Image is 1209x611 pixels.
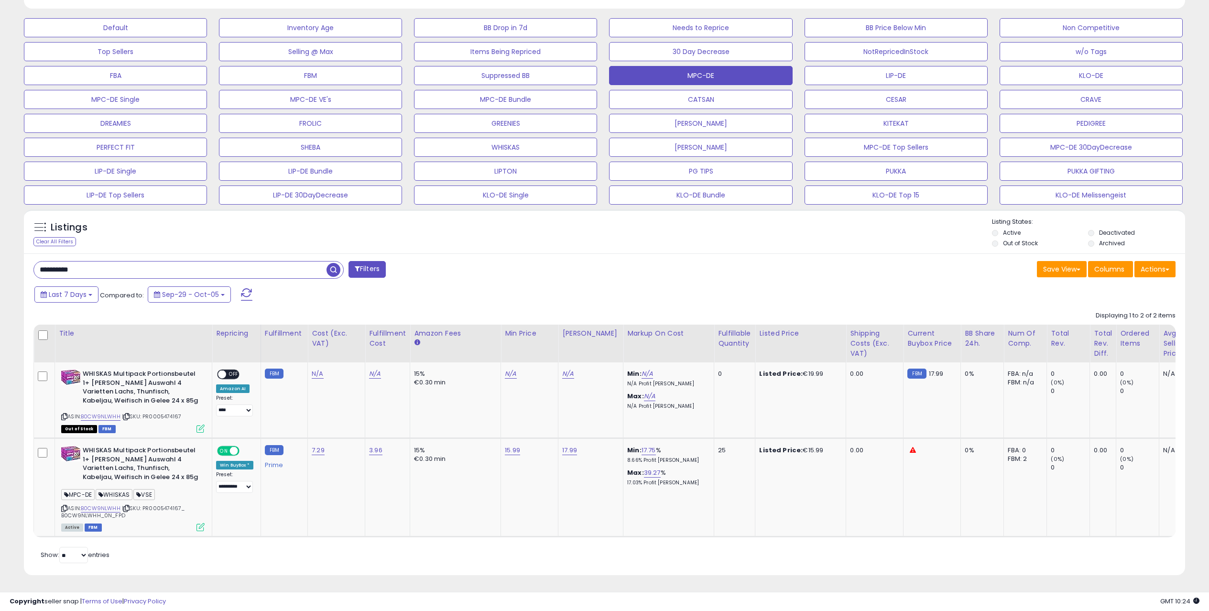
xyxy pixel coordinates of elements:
h5: Listings [51,221,87,234]
a: N/A [644,392,655,401]
button: WHISKAS [414,138,597,157]
a: B0CW9NLWHH [81,504,120,513]
b: WHISKAS Multipack Portionsbeutel 1+ [PERSON_NAME] Auswahl 4 Varietten Lachs, Thunfisch, Kabeljau,... [83,446,199,484]
button: [PERSON_NAME] [609,138,792,157]
button: Inventory Age [219,18,402,37]
div: Preset: [216,471,253,493]
div: 0.00 [1094,446,1109,455]
button: Columns [1088,261,1133,277]
div: 0.00 [1094,370,1109,378]
div: €0.30 min [414,455,493,463]
div: FBM: 2 [1008,455,1039,463]
div: 0 [1120,446,1159,455]
button: Needs to Reprice [609,18,792,37]
div: Displaying 1 to 2 of 2 items [1096,311,1176,320]
div: ASIN: [61,370,205,432]
label: Archived [1099,239,1125,247]
b: WHISKAS Multipack Portionsbeutel 1+ [PERSON_NAME] Auswahl 4 Varietten Lachs, Thunfisch, Kabeljau,... [83,370,199,407]
button: FROLIC [219,114,402,133]
button: GREENIES [414,114,597,133]
div: Fulfillment Cost [369,328,406,349]
button: KLO-DE [1000,66,1183,85]
span: Sep-29 - Oct-05 [162,290,219,299]
span: 2025-10-13 10:24 GMT [1160,597,1199,606]
span: 17.99 [929,369,944,378]
span: Last 7 Days [49,290,87,299]
span: All listings that are currently out of stock and unavailable for purchase on Amazon [61,425,97,433]
div: 0.00 [850,370,896,378]
div: 15% [414,446,493,455]
small: (0%) [1120,455,1133,463]
div: Amazon AI [216,384,250,393]
div: 0 [718,370,748,378]
div: Amazon Fees [414,328,497,338]
div: Avg Selling Price [1163,328,1198,359]
label: Deactivated [1099,229,1135,237]
button: Items Being Repriced [414,42,597,61]
div: 0% [965,370,996,378]
div: Num of Comp. [1008,328,1043,349]
div: FBA: 0 [1008,446,1039,455]
button: NotRepricedInStock [805,42,988,61]
button: FBM [219,66,402,85]
span: ON [218,447,230,455]
button: DREAMIES [24,114,207,133]
span: Columns [1094,264,1124,274]
b: Listed Price: [759,446,803,455]
span: WHISKAS [96,489,132,500]
span: FBM [85,524,102,532]
button: KLO-DE Melissengeist [1000,185,1183,205]
div: Prime [265,458,300,469]
button: CRAVE [1000,90,1183,109]
div: Current Buybox Price [907,328,957,349]
th: The percentage added to the cost of goods (COGS) that forms the calculator for Min & Max prices. [623,325,714,362]
div: Cost (Exc. VAT) [312,328,361,349]
span: OFF [238,447,253,455]
button: BB Drop in 7d [414,18,597,37]
button: LIP-DE 30DayDecrease [219,185,402,205]
a: 39.27 [644,468,661,478]
a: 17.99 [562,446,577,455]
button: Actions [1134,261,1176,277]
div: % [627,469,707,486]
div: Markup on Cost [627,328,710,338]
button: CATSAN [609,90,792,109]
button: KITEKAT [805,114,988,133]
span: VSE [133,489,155,500]
div: ASIN: [61,446,205,530]
button: Last 7 Days [34,286,98,303]
button: LIP-DE Single [24,162,207,181]
div: 0 [1120,463,1159,472]
a: Terms of Use [82,597,122,606]
button: KLO-DE Single [414,185,597,205]
label: Out of Stock [1003,239,1038,247]
div: Repricing [216,328,257,338]
strong: Copyright [10,597,44,606]
button: MPC-DE 30DayDecrease [1000,138,1183,157]
button: Suppressed BB [414,66,597,85]
div: Total Rev. [1051,328,1086,349]
small: FBM [265,445,283,455]
div: 0 [1051,370,1089,378]
button: PEDIGREE [1000,114,1183,133]
button: PERFECT FIT [24,138,207,157]
button: CESAR [805,90,988,109]
div: 0 [1051,463,1089,472]
button: MPC-DE VE's [219,90,402,109]
div: Total Rev. Diff. [1094,328,1112,359]
div: Preset: [216,395,253,416]
button: MPC-DE [609,66,792,85]
div: Ordered Items [1120,328,1155,349]
div: Title [59,328,208,338]
b: Min: [627,446,642,455]
button: LIP-DE Bundle [219,162,402,181]
div: €15.99 [759,446,839,455]
a: 3.96 [369,446,382,455]
small: (0%) [1120,379,1133,386]
a: N/A [312,369,323,379]
span: MPC-DE [61,489,95,500]
div: Fulfillable Quantity [718,328,751,349]
b: Listed Price: [759,369,803,378]
button: Non Competitive [1000,18,1183,37]
span: | SKU: PR0005474167_ B0CW9NLWHH_0N_FPD [61,504,185,519]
